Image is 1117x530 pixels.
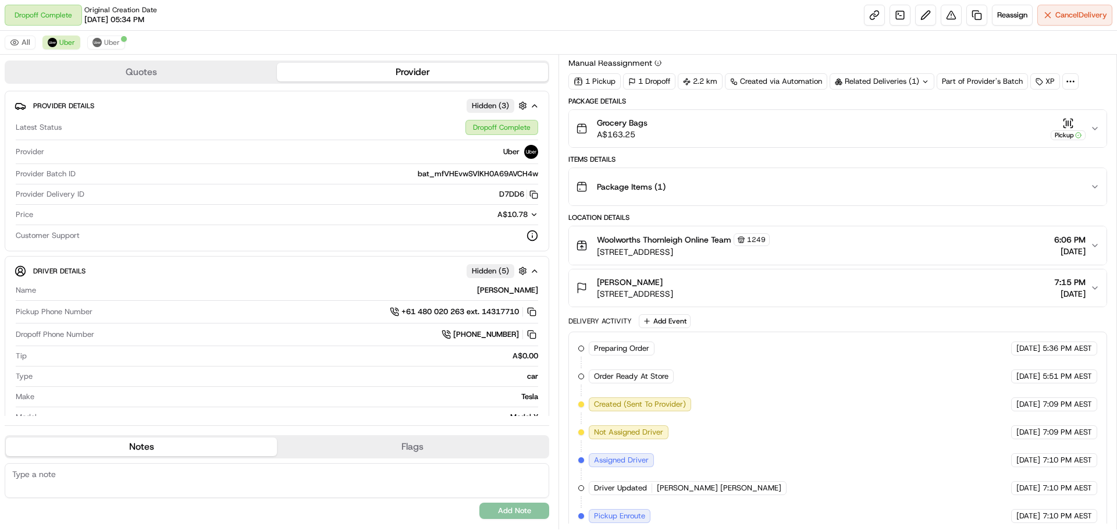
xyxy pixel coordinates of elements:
[568,316,632,326] div: Delivery Activity
[277,63,548,81] button: Provider
[16,209,33,220] span: Price
[16,329,94,340] span: Dropoff Phone Number
[597,288,673,300] span: [STREET_ADDRESS]
[1016,427,1040,437] span: [DATE]
[569,110,1107,147] button: Grocery BagsA$163.25Pickup
[418,169,538,179] span: bat_mfVHEvwSVlKH0A69AVCH4w
[1043,343,1092,354] span: 5:36 PM AEST
[1043,427,1092,437] span: 7:09 PM AEST
[597,246,770,258] span: [STREET_ADDRESS]
[390,305,538,318] a: +61 480 020 263 ext. 14317710
[594,427,663,437] span: Not Assigned Driver
[37,371,538,382] div: car
[59,38,75,47] span: Uber
[594,483,647,493] span: Driver Updated
[84,5,157,15] span: Original Creation Date
[1051,118,1086,140] button: Pickup
[1016,455,1040,465] span: [DATE]
[48,38,57,47] img: uber-new-logo.jpeg
[1016,371,1040,382] span: [DATE]
[597,181,666,193] span: Package Items ( 1 )
[639,314,691,328] button: Add Event
[597,117,648,129] span: Grocery Bags
[1043,371,1092,382] span: 5:51 PM AEST
[472,101,509,111] span: Hidden ( 3 )
[15,261,539,280] button: Driver DetailsHidden (5)
[1016,399,1040,410] span: [DATE]
[594,511,645,521] span: Pickup Enroute
[594,371,668,382] span: Order Ready At Store
[594,399,686,410] span: Created (Sent To Provider)
[568,155,1107,164] div: Items Details
[569,168,1107,205] button: Package Items (1)
[597,234,731,246] span: Woolworths Thornleigh Online Team
[16,230,80,241] span: Customer Support
[597,276,663,288] span: [PERSON_NAME]
[16,169,76,179] span: Provider Batch ID
[6,437,277,456] button: Notes
[594,455,649,465] span: Assigned Driver
[16,147,44,157] span: Provider
[569,269,1107,307] button: [PERSON_NAME][STREET_ADDRESS]7:15 PM[DATE]
[568,57,652,69] span: Manual Reassignment
[93,38,102,47] img: uber-new-logo.jpeg
[524,145,538,159] img: uber-new-logo.jpeg
[830,73,934,90] div: Related Deliveries (1)
[1055,10,1107,20] span: Cancel Delivery
[472,266,509,276] span: Hidden ( 5 )
[499,189,538,200] button: D7DD6
[84,15,144,25] span: [DATE] 05:34 PM
[1030,73,1060,90] div: XP
[1043,399,1092,410] span: 7:09 PM AEST
[16,371,33,382] span: Type
[42,35,80,49] button: Uber
[568,97,1107,106] div: Package Details
[657,483,781,493] span: [PERSON_NAME] [PERSON_NAME]
[1016,343,1040,354] span: [DATE]
[568,73,621,90] div: 1 Pickup
[277,437,548,456] button: Flags
[16,307,93,317] span: Pickup Phone Number
[41,285,538,296] div: [PERSON_NAME]
[15,96,539,115] button: Provider DetailsHidden (3)
[6,63,277,81] button: Quotes
[5,35,35,49] button: All
[1043,483,1092,493] span: 7:10 PM AEST
[1054,234,1086,246] span: 6:06 PM
[16,189,84,200] span: Provider Delivery ID
[594,343,649,354] span: Preparing Order
[747,235,766,244] span: 1249
[623,73,675,90] div: 1 Dropoff
[467,264,530,278] button: Hidden (5)
[104,38,120,47] span: Uber
[997,10,1027,20] span: Reassign
[87,35,125,49] button: Uber
[1043,455,1092,465] span: 7:10 PM AEST
[401,307,519,317] span: +61 480 020 263 ext. 14317710
[16,392,34,402] span: Make
[678,73,723,90] div: 2.2 km
[436,209,538,220] button: A$10.78
[39,392,538,402] div: Tesla
[1037,5,1112,26] button: CancelDelivery
[725,73,827,90] a: Created via Automation
[1016,511,1040,521] span: [DATE]
[16,122,62,133] span: Latest Status
[568,213,1107,222] div: Location Details
[597,129,648,140] span: A$163.25
[1043,511,1092,521] span: 7:10 PM AEST
[992,5,1033,26] button: Reassign
[41,412,538,422] div: Model Y
[1051,130,1086,140] div: Pickup
[31,351,538,361] div: A$0.00
[33,101,94,111] span: Provider Details
[442,328,538,341] a: [PHONE_NUMBER]
[467,98,530,113] button: Hidden (3)
[497,209,528,219] span: A$10.78
[16,412,37,422] span: Model
[1054,246,1086,257] span: [DATE]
